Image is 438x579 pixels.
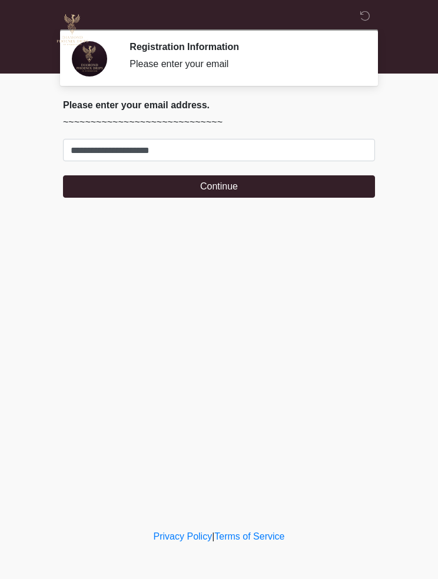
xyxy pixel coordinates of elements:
[130,57,357,71] div: Please enter your email
[212,531,214,541] a: |
[154,531,213,541] a: Privacy Policy
[63,175,375,198] button: Continue
[63,99,375,111] h2: Please enter your email address.
[51,9,94,51] img: Diamond Phoenix Drips IV Hydration Logo
[214,531,284,541] a: Terms of Service
[63,115,375,129] p: ~~~~~~~~~~~~~~~~~~~~~~~~~~~~~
